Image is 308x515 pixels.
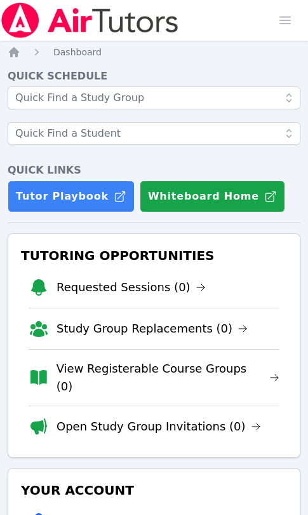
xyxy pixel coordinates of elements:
a: Tutor Playbook [8,181,135,212]
a: Requested Sessions (0) [57,278,206,296]
h4: Quick Links [8,163,300,178]
h3: Your Account [18,479,290,502]
h3: Tutoring Opportunities [18,244,290,267]
a: View Registerable Course Groups (0) [57,360,279,395]
h4: Quick Schedule [8,69,300,84]
a: Study Group Replacements (0) [57,320,248,338]
a: Open Study Group Invitations (0) [57,418,261,436]
input: Quick Find a Student [8,122,300,145]
input: Quick Find a Study Group [8,86,300,109]
nav: Breadcrumb [8,46,300,58]
button: Whiteboard Home [140,181,285,212]
span: Dashboard [53,47,102,57]
a: Dashboard [53,46,102,58]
